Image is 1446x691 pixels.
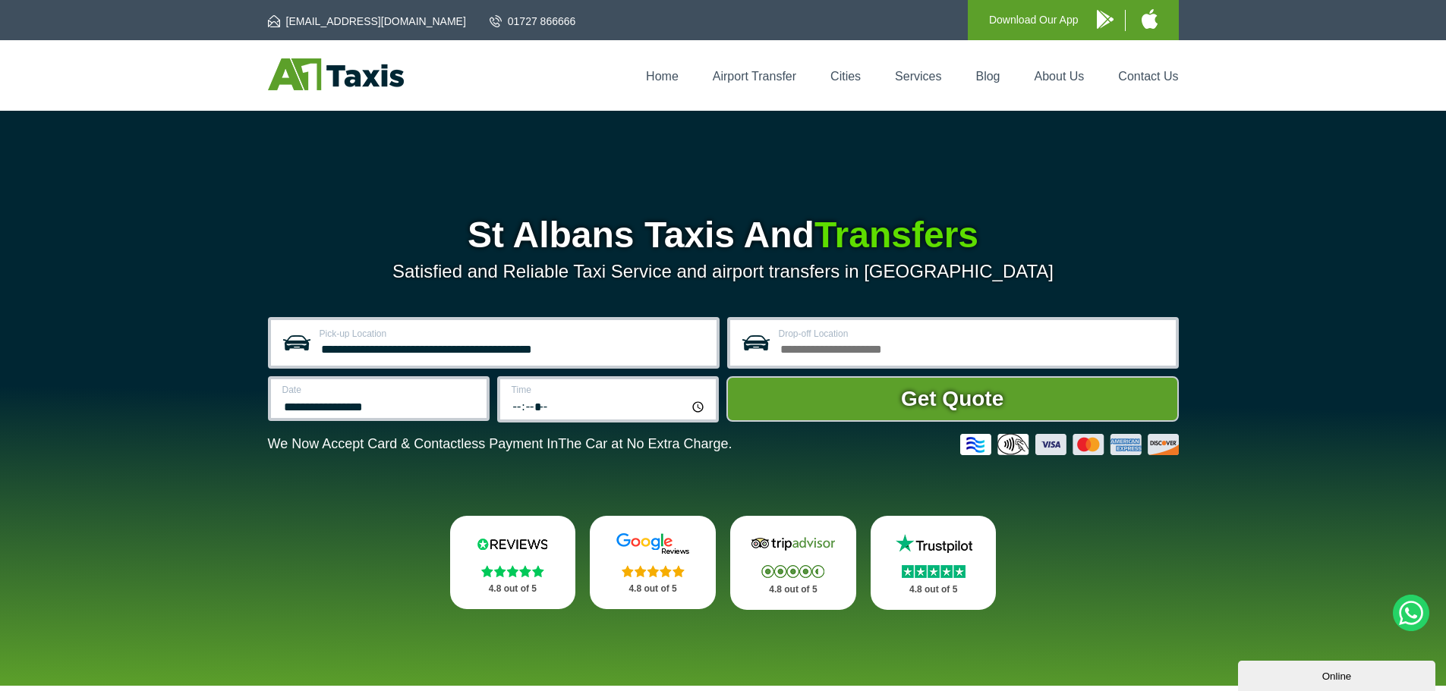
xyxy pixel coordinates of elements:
[268,261,1179,282] p: Satisfied and Reliable Taxi Service and airport transfers in [GEOGRAPHIC_DATA]
[467,532,558,555] img: Reviews.io
[888,532,979,555] img: Trustpilot
[761,565,824,578] img: Stars
[1142,9,1158,29] img: A1 Taxis iPhone App
[748,532,839,555] img: Tripadvisor
[320,329,707,338] label: Pick-up Location
[975,70,1000,83] a: Blog
[814,215,978,255] span: Transfers
[726,376,1179,422] button: Get Quote
[646,70,679,83] a: Home
[268,217,1179,253] h1: St Albans Taxis And
[989,11,1079,30] p: Download Our App
[713,70,796,83] a: Airport Transfer
[871,516,997,610] a: Trustpilot Stars 4.8 out of 5
[887,580,980,599] p: 4.8 out of 5
[747,580,840,599] p: 4.8 out of 5
[960,434,1179,455] img: Credit And Debit Cards
[467,579,559,598] p: 4.8 out of 5
[268,436,732,452] p: We Now Accept Card & Contactless Payment In
[490,14,576,29] a: 01727 866666
[558,436,732,451] span: The Car at No Extra Charge.
[779,329,1167,338] label: Drop-off Location
[512,385,707,394] label: Time
[481,565,544,577] img: Stars
[590,516,716,609] a: Google Stars 4.8 out of 5
[268,58,404,90] img: A1 Taxis St Albans LTD
[607,532,698,555] img: Google
[902,565,966,578] img: Stars
[606,579,699,598] p: 4.8 out of 5
[895,70,941,83] a: Services
[1238,658,1438,691] iframe: chat widget
[268,14,466,29] a: [EMAIL_ADDRESS][DOMAIN_NAME]
[1118,70,1178,83] a: Contact Us
[622,565,685,577] img: Stars
[450,516,576,609] a: Reviews.io Stars 4.8 out of 5
[1097,10,1114,29] img: A1 Taxis Android App
[1035,70,1085,83] a: About Us
[830,70,861,83] a: Cities
[730,516,856,610] a: Tripadvisor Stars 4.8 out of 5
[282,385,477,394] label: Date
